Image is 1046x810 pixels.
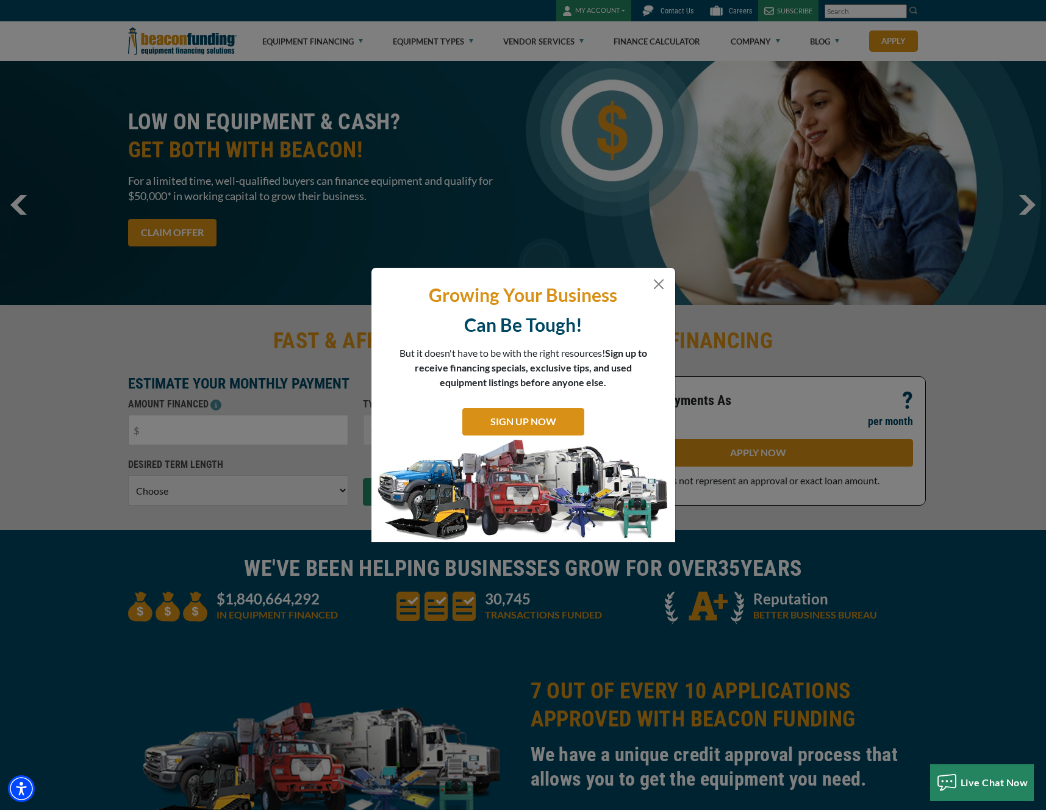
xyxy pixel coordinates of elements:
[651,277,666,292] button: Close
[371,439,675,542] img: SIGN UP NOW
[961,776,1028,788] span: Live Chat Now
[8,775,35,802] div: Accessibility Menu
[930,764,1034,801] button: Live Chat Now
[462,408,584,435] a: SIGN UP NOW
[381,313,666,337] p: Can Be Tough!
[399,346,648,390] p: But it doesn't have to be with the right resources!
[381,283,666,307] p: Growing Your Business
[415,347,647,388] span: Sign up to receive financing specials, exclusive tips, and used equipment listings before anyone ...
